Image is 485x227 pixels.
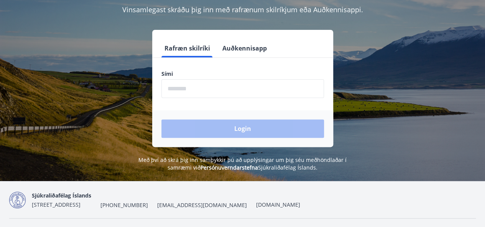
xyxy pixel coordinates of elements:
[9,192,26,208] img: d7T4au2pYIU9thVz4WmmUT9xvMNnFvdnscGDOPEg.png
[157,201,247,209] span: [EMAIL_ADDRESS][DOMAIN_NAME]
[161,70,324,78] label: Sími
[256,201,300,208] a: [DOMAIN_NAME]
[201,164,258,171] a: Persónuverndarstefna
[32,192,91,199] span: Sjúkraliðafélag Íslands
[100,201,148,209] span: [PHONE_NUMBER]
[138,156,347,171] span: Með því að skrá þig inn samþykkir þú að upplýsingar um þig séu meðhöndlaðar í samræmi við Sjúkral...
[219,39,270,57] button: Auðkennisapp
[161,39,213,57] button: Rafræn skilríki
[32,201,81,208] span: [STREET_ADDRESS]
[122,5,363,14] span: Vinsamlegast skráðu þig inn með rafrænum skilríkjum eða Auðkennisappi.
